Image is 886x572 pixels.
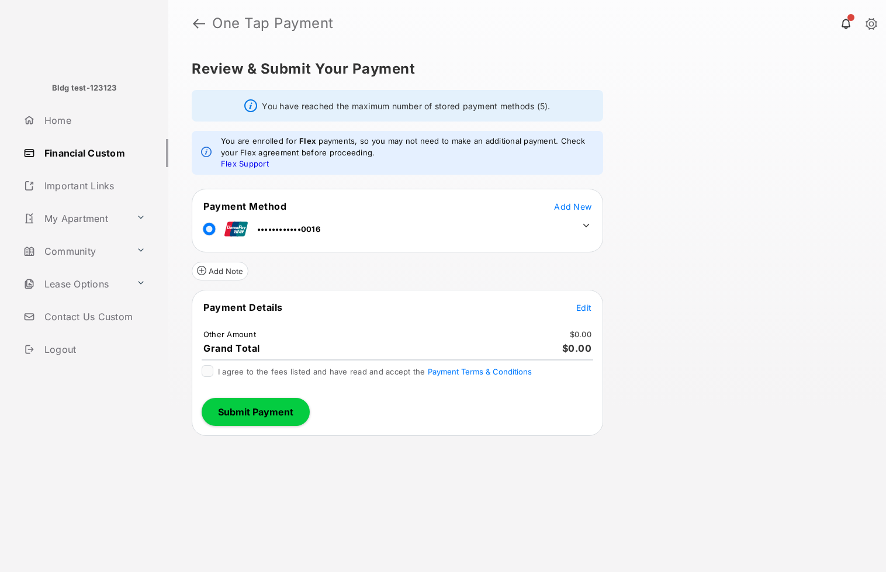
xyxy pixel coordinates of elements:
[257,224,320,234] span: ••••••••••••0016
[554,202,591,212] span: Add New
[576,301,591,313] button: Edit
[203,200,286,212] span: Payment Method
[562,342,592,354] span: $0.00
[19,303,168,331] a: Contact Us Custom
[576,303,591,313] span: Edit
[203,329,257,339] td: Other Amount
[19,139,168,167] a: Financial Custom
[299,136,316,145] strong: Flex
[19,106,168,134] a: Home
[192,90,603,122] div: You have reached the maximum number of stored payment methods (5).
[19,335,168,363] a: Logout
[203,301,283,313] span: Payment Details
[19,270,131,298] a: Lease Options
[212,16,334,30] strong: One Tap Payment
[428,367,532,376] button: I agree to the fees listed and have read and accept the
[202,398,310,426] button: Submit Payment
[192,62,853,76] h5: Review & Submit Your Payment
[19,204,131,233] a: My Apartment
[218,367,532,376] span: I agree to the fees listed and have read and accept the
[554,200,591,212] button: Add New
[19,172,150,200] a: Important Links
[203,342,260,354] span: Grand Total
[192,262,248,280] button: Add Note
[52,82,117,94] p: Bldg test-123123
[19,237,131,265] a: Community
[221,159,269,168] a: Flex Support
[569,329,592,339] td: $0.00
[221,136,594,170] em: You are enrolled for payments, so you may not need to make an additional payment. Check your Flex...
